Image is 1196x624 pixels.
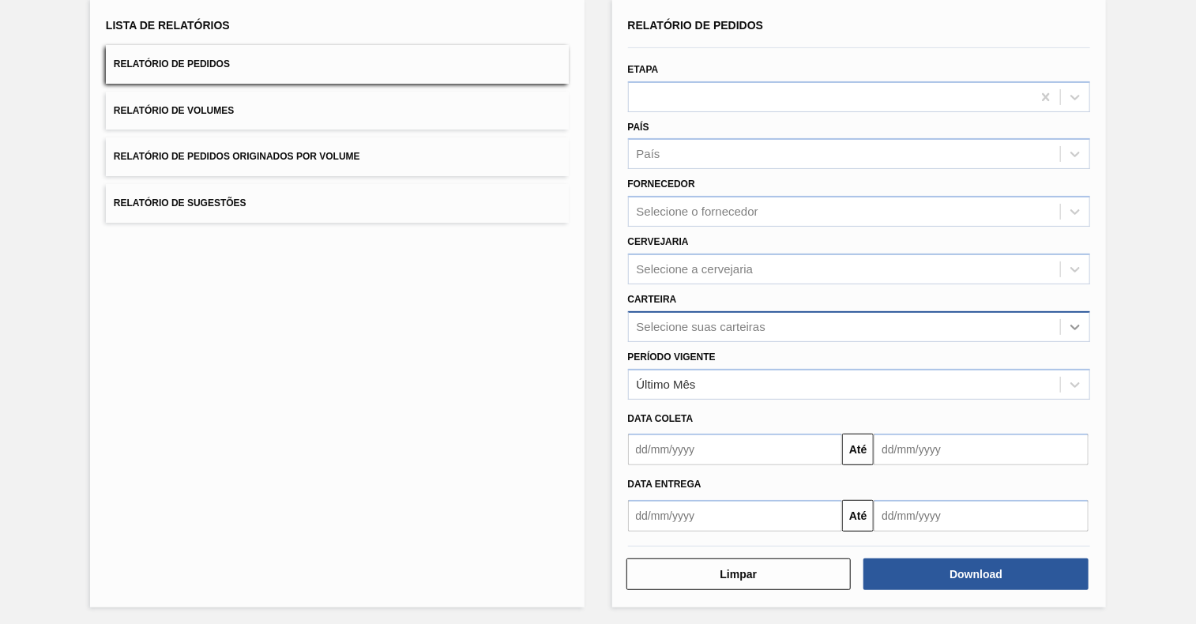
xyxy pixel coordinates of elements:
input: dd/mm/yyyy [628,500,843,532]
button: Download [863,558,1089,590]
button: Limpar [626,558,852,590]
span: Relatório de Volumes [114,105,234,116]
span: Relatório de Sugestões [114,197,246,209]
div: Último Mês [637,378,696,391]
button: Relatório de Sugestões [106,184,569,223]
label: Carteira [628,294,677,305]
span: Data Entrega [628,479,701,490]
input: dd/mm/yyyy [874,500,1089,532]
span: Relatório de Pedidos [114,58,230,70]
div: Selecione suas carteiras [637,320,765,333]
span: Relatório de Pedidos [628,19,764,32]
button: Até [842,500,874,532]
label: Etapa [628,64,659,75]
div: Selecione a cervejaria [637,262,754,276]
label: Período Vigente [628,351,716,363]
span: Data coleta [628,413,694,424]
button: Relatório de Pedidos [106,45,569,84]
button: Relatório de Pedidos Originados por Volume [106,137,569,176]
label: País [628,122,649,133]
input: dd/mm/yyyy [628,434,843,465]
span: Relatório de Pedidos Originados por Volume [114,151,360,162]
div: Selecione o fornecedor [637,205,758,219]
div: País [637,148,660,161]
input: dd/mm/yyyy [874,434,1089,465]
span: Lista de Relatórios [106,19,230,32]
button: Até [842,434,874,465]
label: Fornecedor [628,179,695,190]
button: Relatório de Volumes [106,92,569,130]
label: Cervejaria [628,236,689,247]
